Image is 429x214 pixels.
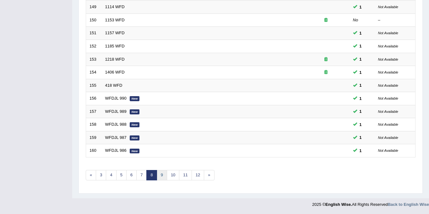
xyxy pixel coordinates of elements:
[378,17,412,23] div: –
[357,30,364,36] span: You can still take this question
[105,96,127,101] a: WFDJL 990
[378,84,398,87] small: Not Available
[357,4,364,10] span: You can still take this question
[105,122,127,127] a: WFDJL 988
[388,202,429,207] a: Back to English Wise
[105,109,127,114] a: WFDJL 989
[130,96,140,101] em: New
[105,44,125,48] a: 1185 WFD
[105,4,125,9] a: 1114 WFD
[378,31,398,35] small: Not Available
[105,30,125,35] a: 1157 WFD
[86,105,102,118] td: 157
[378,44,398,48] small: Not Available
[86,14,102,27] td: 150
[306,17,346,23] div: Exam occurring question
[86,131,102,144] td: 159
[86,92,102,105] td: 156
[357,121,364,128] span: You can still take this question
[130,135,140,140] em: New
[325,202,352,207] strong: English Wise.
[86,53,102,66] td: 153
[312,198,429,207] div: 2025 © All Rights Reserved
[105,148,127,153] a: WFDJL 986
[192,170,204,180] a: 12
[378,149,398,152] small: Not Available
[130,149,140,154] em: New
[353,18,358,22] em: No
[378,70,398,74] small: Not Available
[357,43,364,49] span: You can still take this question
[130,122,140,127] em: New
[86,1,102,14] td: 149
[105,70,125,74] a: 1406 WFD
[378,110,398,113] small: Not Available
[378,58,398,61] small: Not Available
[378,96,398,100] small: Not Available
[126,170,137,180] a: 6
[106,170,116,180] a: 4
[357,108,364,115] span: You can still take this question
[357,82,364,89] span: You can still take this question
[306,57,346,63] div: Exam occurring question
[86,40,102,53] td: 152
[378,5,398,9] small: Not Available
[105,57,125,62] a: 1218 WFD
[204,170,214,180] a: »
[357,134,364,141] span: You can still take this question
[116,170,127,180] a: 5
[357,147,364,154] span: You can still take this question
[136,170,147,180] a: 7
[130,109,140,114] em: New
[86,144,102,157] td: 160
[378,123,398,126] small: Not Available
[167,170,179,180] a: 10
[86,170,96,180] a: «
[357,56,364,63] span: You can still take this question
[105,135,127,140] a: WFDJL 987
[105,18,125,22] a: 1153 WFD
[86,27,102,40] td: 151
[357,95,364,102] span: You can still take this question
[157,170,167,180] a: 9
[105,83,122,88] a: 418 WFD
[86,66,102,79] td: 154
[357,69,364,76] span: You can still take this question
[179,170,192,180] a: 11
[306,69,346,75] div: Exam occurring question
[86,118,102,131] td: 158
[96,170,106,180] a: 3
[378,136,398,140] small: Not Available
[146,170,157,180] a: 8
[86,79,102,92] td: 155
